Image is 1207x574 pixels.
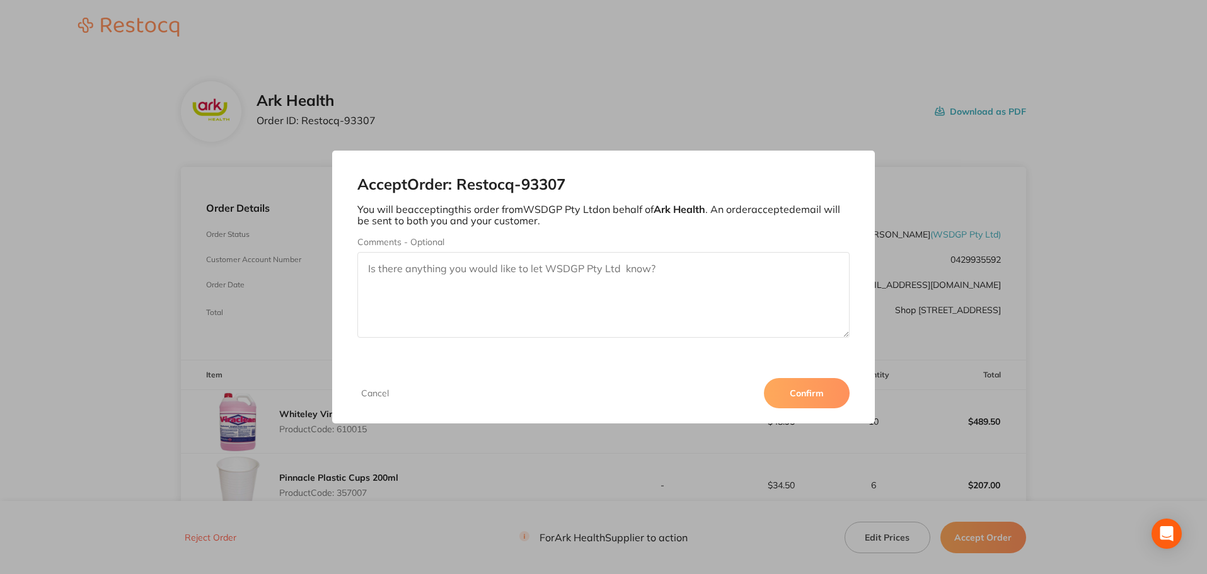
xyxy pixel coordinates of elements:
[357,387,393,399] button: Cancel
[357,237,850,247] label: Comments - Optional
[357,176,850,193] h2: Accept Order: Restocq- 93307
[764,378,850,408] button: Confirm
[357,204,850,227] p: You will be accepting this order from WSDGP Pty Ltd on behalf of . An order accepted email will b...
[654,203,705,215] b: Ark Health
[1152,519,1182,549] div: Open Intercom Messenger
